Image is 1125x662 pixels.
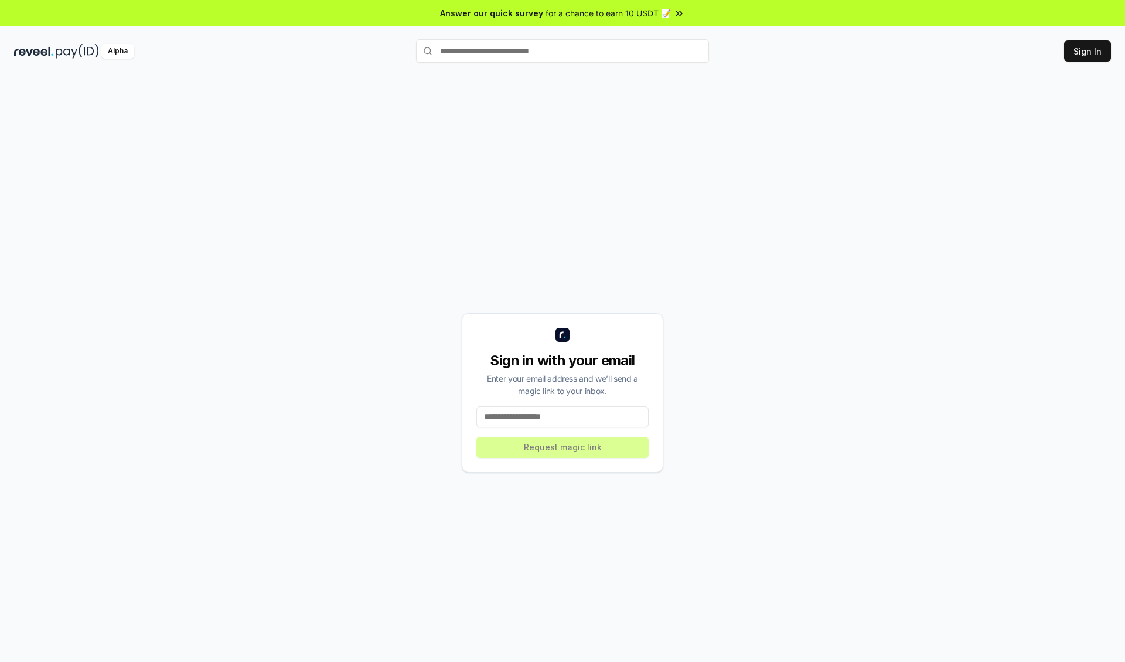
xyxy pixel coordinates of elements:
div: Enter your email address and we’ll send a magic link to your inbox. [476,372,649,397]
span: Answer our quick survey [440,7,543,19]
img: reveel_dark [14,44,53,59]
button: Sign In [1064,40,1111,62]
img: pay_id [56,44,99,59]
div: Alpha [101,44,134,59]
img: logo_small [555,328,570,342]
span: for a chance to earn 10 USDT 📝 [546,7,671,19]
div: Sign in with your email [476,351,649,370]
